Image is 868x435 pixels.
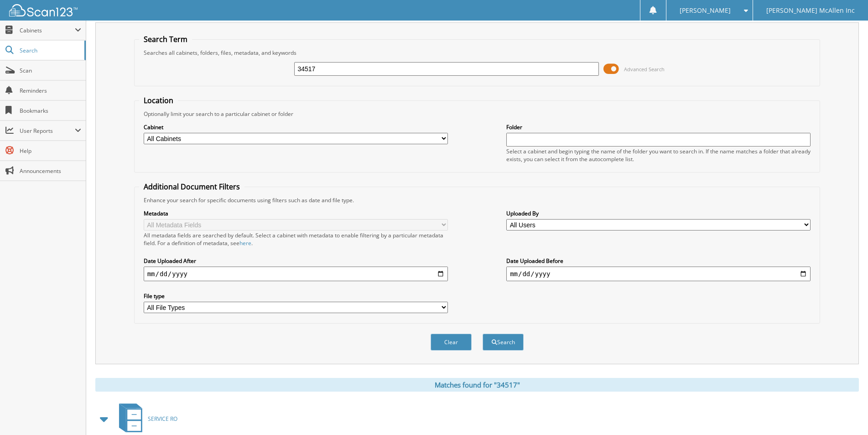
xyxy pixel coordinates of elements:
span: Announcements [20,167,81,175]
span: [PERSON_NAME] [680,8,731,13]
div: Enhance your search for specific documents using filters such as date and file type. [139,196,816,204]
div: Optionally limit your search to a particular cabinet or folder [139,110,816,118]
span: Help [20,147,81,155]
label: Date Uploaded Before [506,257,811,265]
span: SERVICE RO [148,415,177,423]
input: start [144,267,448,281]
legend: Additional Document Filters [139,182,244,192]
iframe: Chat Widget [822,391,868,435]
span: [PERSON_NAME] McAllen Inc [766,8,855,13]
span: Cabinets [20,26,75,34]
span: User Reports [20,127,75,135]
button: Search [483,334,524,351]
label: Cabinet [144,123,448,131]
label: Folder [506,123,811,131]
span: Bookmarks [20,107,81,115]
button: Clear [431,334,472,351]
div: Select a cabinet and begin typing the name of the folder you want to search in. If the name match... [506,147,811,163]
span: Reminders [20,87,81,94]
label: Uploaded By [506,210,811,217]
span: Advanced Search [624,66,665,73]
label: Metadata [144,210,448,217]
legend: Location [139,95,178,105]
img: scan123-logo-white.svg [9,4,78,16]
legend: Search Term [139,34,192,44]
div: Searches all cabinets, folders, files, metadata, and keywords [139,49,816,57]
div: Matches found for "34517" [95,378,859,392]
a: here [239,239,251,247]
div: All metadata fields are searched by default. Select a cabinet with metadata to enable filtering b... [144,231,448,247]
input: end [506,267,811,281]
span: Scan [20,67,81,74]
label: File type [144,292,448,300]
label: Date Uploaded After [144,257,448,265]
span: Search [20,47,80,54]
